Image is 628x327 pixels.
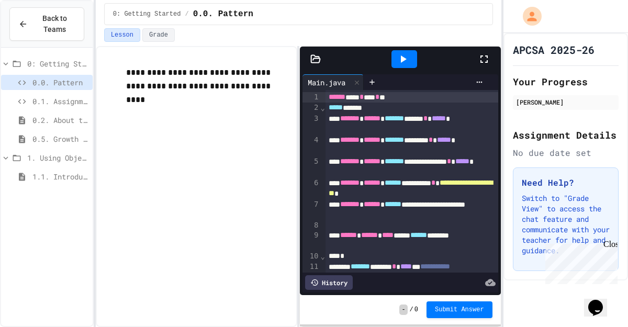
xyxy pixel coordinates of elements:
[113,10,181,18] span: 0: Getting Started
[513,128,619,142] h2: Assignment Details
[185,10,188,18] span: /
[302,178,320,199] div: 6
[27,152,88,163] span: 1. Using Objects and Methods
[302,251,320,262] div: 10
[435,306,484,314] span: Submit Answer
[516,97,615,107] div: [PERSON_NAME]
[302,103,320,113] div: 2
[513,42,595,57] h1: APCSA 2025-26
[302,135,320,156] div: 4
[414,306,418,314] span: 0
[320,252,326,261] span: Fold line
[541,240,618,284] iframe: chat widget
[302,156,320,178] div: 5
[34,13,75,35] span: Back to Teams
[193,8,253,20] span: 0.0. Pattern
[104,28,140,42] button: Lesson
[513,74,619,89] h2: Your Progress
[522,176,610,189] h3: Need Help?
[302,220,320,231] div: 8
[302,199,320,220] div: 7
[32,115,88,126] span: 0.2. About the AP CSA Exam
[32,133,88,144] span: 0.5. Growth Mindset
[27,58,88,69] span: 0: Getting Started
[513,146,619,159] div: No due date set
[584,285,618,317] iframe: chat widget
[522,193,610,256] p: Switch to "Grade View" to access the chat feature and communicate with your teacher for help and ...
[302,77,351,88] div: Main.java
[302,74,364,90] div: Main.java
[427,301,492,318] button: Submit Answer
[302,262,320,283] div: 11
[320,104,326,112] span: Fold line
[512,4,544,28] div: My Account
[410,306,413,314] span: /
[9,7,84,41] button: Back to Teams
[302,230,320,251] div: 9
[302,114,320,135] div: 3
[142,28,175,42] button: Grade
[32,96,88,107] span: 0.1. AssignmentExample
[302,92,320,103] div: 1
[4,4,72,66] div: Chat with us now!Close
[32,171,88,182] span: 1.1. Introduction to Algorithms, Programming, and Compilers
[305,275,353,290] div: History
[32,77,88,88] span: 0.0. Pattern
[399,305,407,315] span: -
